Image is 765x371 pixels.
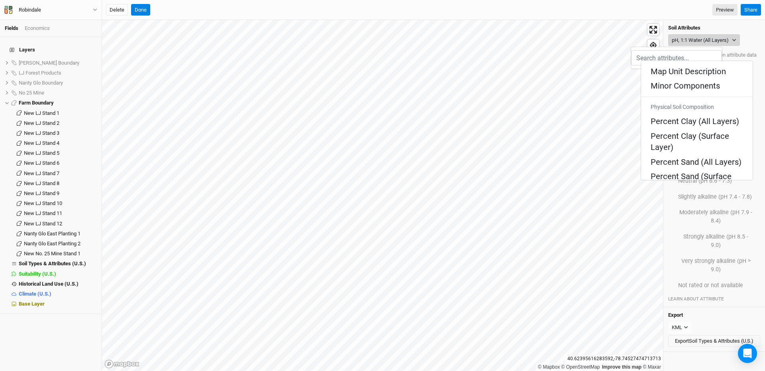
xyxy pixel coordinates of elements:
button: Strongly alkaline (pH 8.5 - 9.0) [673,230,759,253]
div: Open Intercom Messenger [738,344,757,363]
a: Maxar [643,364,661,370]
div: New LJ Stand 2 [24,120,97,126]
div: Percent Clay (All Layers) [651,116,739,127]
span: New LJ Stand 3 [24,130,59,136]
span: New LJ Stand 5 [24,150,59,156]
input: Search attributes... [631,50,722,65]
div: Minor Components [651,80,720,91]
div: New LJ Stand 7 [24,170,97,177]
span: New No. 25 Mine Stand 1 [24,251,80,257]
div: Economics [25,25,50,32]
button: KML [668,322,692,334]
div: New LJ Stand 8 [24,180,97,187]
button: pH, 1:1 Water (All Layers) [668,34,740,46]
span: Soil Types & Attributes (U.S.) [19,260,86,266]
span: LJ Forest Products [19,70,61,76]
span: New LJ Stand 2 [24,120,59,126]
div: New LJ Stand 9 [24,190,97,197]
div: KML [672,324,682,332]
div: LEARN ABOUT ATTRIBUTE [668,296,760,302]
span: Nanty Glo Boundary [19,80,63,86]
button: Enter fullscreen [647,24,659,36]
div: New LJ Stand 4 [24,140,97,146]
a: Preview [712,4,738,16]
div: Soil Types & Attributes (U.S.) [19,260,97,267]
span: Historical Land Use (U.S.) [19,281,78,287]
div: Nanty Glo East Planting 2 [24,241,97,247]
span: New LJ Stand 10 [24,200,62,206]
h4: Export [668,312,760,318]
span: [PERSON_NAME] Boundary [19,60,79,66]
a: Mapbox [538,364,560,370]
span: Climate (U.S.) [19,291,51,297]
div: New LJ Stand 11 [24,210,97,217]
button: Slightly alkaline (pH 7.4 - 7.8) [673,190,757,204]
button: ExportSoil Types & Attributes (U.S.) [668,335,760,347]
button: Very strongly alkaline (pH > 9.0) [673,254,759,277]
a: Improve this map [602,364,641,370]
div: Base Layer [19,301,97,307]
span: Nanty Glo East Planting 1 [24,231,80,237]
div: Nanty Glo East Planting 1 [24,231,97,237]
div: Climate (U.S.) [19,291,97,297]
span: Farm Boundary [19,100,54,106]
a: OpenStreetMap [561,364,600,370]
span: Nanty Glo East Planting 2 [24,241,80,247]
span: Base Layer [19,301,45,307]
span: New LJ Stand 1 [24,110,59,116]
div: Robindale [19,6,41,14]
h4: Layers [5,42,97,58]
div: Physical Soil Composition [641,100,753,114]
div: menu-options [641,61,753,180]
div: New No. 25 Mine Stand 1 [24,251,97,257]
span: No 25 Mine [19,90,44,96]
div: New LJ Stand 6 [24,160,97,166]
div: Percent Sand (All Layers) [651,156,741,168]
span: New LJ Stand 7 [24,170,59,176]
div: Map Unit Description [651,66,726,77]
div: New LJ Stand 10 [24,200,97,207]
button: Open attribute data [710,49,760,61]
button: Share [741,4,761,16]
a: Mapbox logo [104,359,139,369]
div: 40.62395616283592 , -78.74527474713713 [565,355,663,363]
div: Suitability (U.S.) [19,271,97,277]
span: New LJ Stand 8 [24,180,59,186]
div: No 25 Mine [19,90,97,96]
div: Percent Clay (Surface Layer) [651,130,743,153]
span: New LJ Stand 11 [24,210,62,216]
span: New LJ Stand 6 [24,160,59,166]
div: Becker Boundary [19,60,97,66]
button: Moderately alkaline (pH 7.9 - 8.4) [673,205,759,228]
div: Percent Sand (Surface Layer) [651,171,743,193]
span: Suitability (U.S.) [19,271,56,277]
div: Nanty Glo Boundary [19,80,97,86]
button: Not rated or not available [673,278,748,292]
button: Delete [106,4,128,16]
button: Find my location [647,39,659,51]
button: Neutral (pH 6.6 - 7.3) [673,174,737,188]
div: New LJ Stand 12 [24,221,97,227]
span: New LJ Stand 4 [24,140,59,146]
div: LJ Forest Products [19,70,97,76]
span: New LJ Stand 12 [24,221,62,227]
button: Done [131,4,150,16]
span: New LJ Stand 9 [24,190,59,196]
div: New LJ Stand 3 [24,130,97,136]
div: New LJ Stand 5 [24,150,97,156]
button: Robindale [4,6,98,14]
div: New LJ Stand 1 [24,110,97,116]
div: Historical Land Use (U.S.) [19,281,97,287]
div: Farm Boundary [19,100,97,106]
h4: Soil Attributes [668,25,760,31]
a: Fields [5,25,18,31]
